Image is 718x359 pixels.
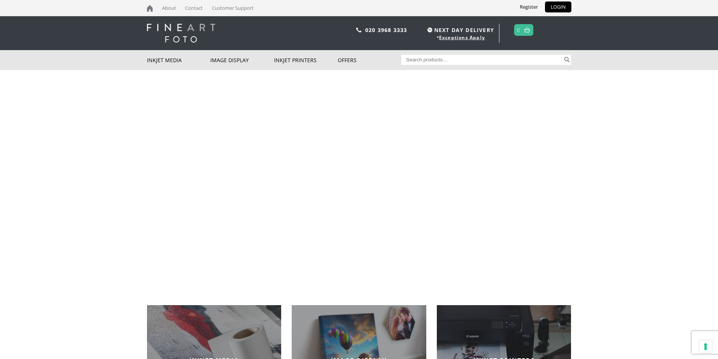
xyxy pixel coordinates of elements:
[563,55,571,65] button: Search
[439,34,485,41] a: Exceptions Apply
[699,340,712,353] button: Your consent preferences for tracking technologies
[147,50,211,70] a: Inkjet Media
[545,2,571,12] a: LOGIN
[338,50,401,70] a: Offers
[147,24,215,43] img: logo-white.svg
[514,2,543,12] a: Register
[210,50,274,70] a: Image Display
[427,27,432,32] img: time.svg
[517,24,520,35] a: 0
[274,50,338,70] a: Inkjet Printers
[365,26,407,34] a: 020 3968 3333
[356,27,361,32] img: phone.svg
[524,27,530,32] img: basket.svg
[426,26,494,34] span: NEXT DAY DELIVERY
[401,55,563,65] input: Search products…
